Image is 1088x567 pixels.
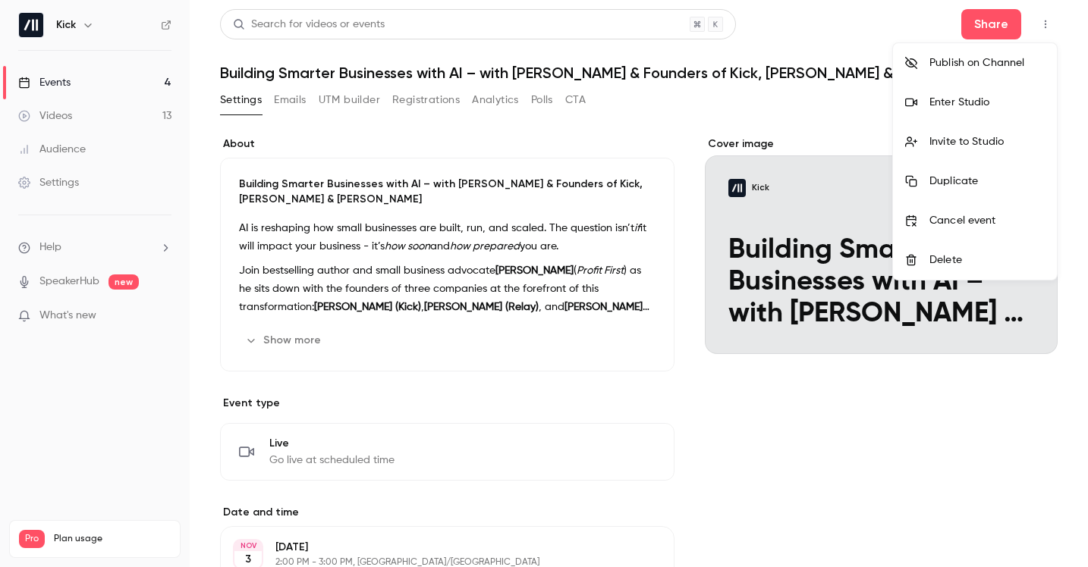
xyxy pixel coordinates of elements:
[929,174,1045,189] div: Duplicate
[929,55,1045,70] div: Publish on Channel
[929,213,1045,228] div: Cancel event
[929,95,1045,110] div: Enter Studio
[929,252,1045,268] div: Delete
[929,134,1045,149] div: Invite to Studio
